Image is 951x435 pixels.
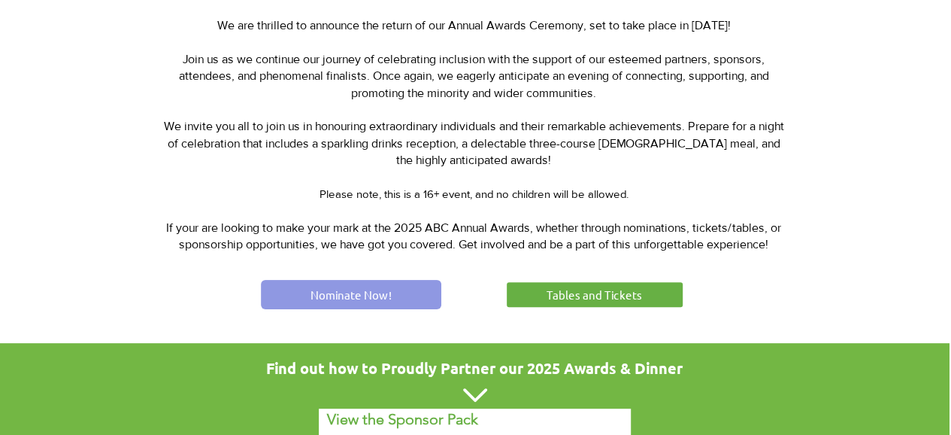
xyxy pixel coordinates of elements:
a: Nominate Now! [261,280,441,309]
span: We are thrilled to announce the return of our Annual Awards Ceremony, set to take place in [DATE]! [217,19,731,32]
span: Join us as we continue our journey of celebrating inclusion with the support of our esteemed part... [179,53,769,99]
span: We invite you all to join us in honouring extraordinary individuals and their remarkable achievem... [164,120,784,166]
span: Nominate Now! [310,287,392,303]
span: View the Sponsor Pack [327,410,478,428]
span: Please note, this is a 16+ event, and no children will be allowed. [320,187,628,200]
span: If your are looking to make your mark at the 2025 ABC Annual Awards, whether through nominations,... [166,221,781,251]
a: Tables and Tickets [504,280,685,309]
span: Find out how to Proudly Partner our 2025 Awards & Dinner [266,358,683,378]
span: Tables and Tickets [547,287,642,303]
